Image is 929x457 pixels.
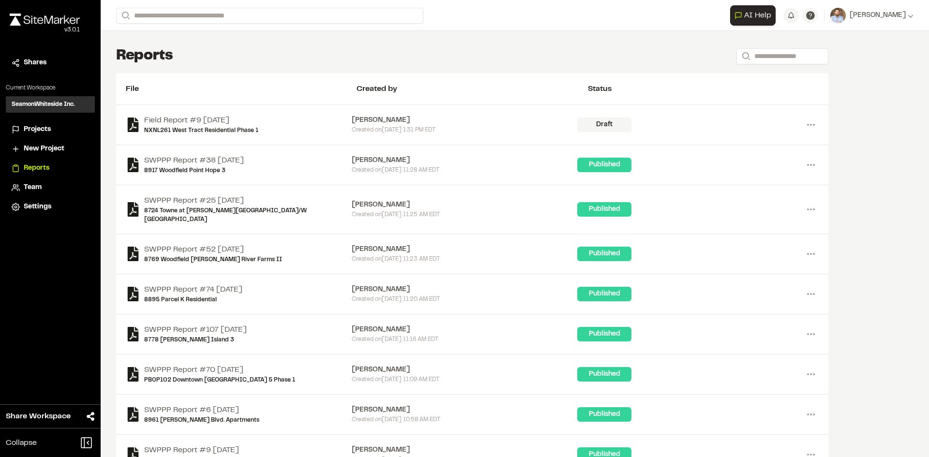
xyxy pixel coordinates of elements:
p: Current Workspace [6,84,95,92]
span: AI Help [744,10,771,21]
div: Published [577,158,631,172]
img: rebrand.png [10,14,80,26]
a: 8961 [PERSON_NAME] Blvd. Apartments [144,416,259,425]
div: Created by [357,83,587,95]
button: Open AI Assistant [730,5,776,26]
a: SWPPP Report #52 [DATE] [144,244,282,255]
div: Created on [DATE] 1:31 PM EDT [352,126,578,134]
a: Field Report #9 [DATE] [144,115,258,126]
a: 8724 Towne at [PERSON_NAME][GEOGRAPHIC_DATA]/W [GEOGRAPHIC_DATA] [144,206,352,224]
a: 8778 [PERSON_NAME] Island 3 [144,336,247,344]
a: 8895 Parcel K Residential [144,295,242,304]
div: Status [588,83,819,95]
button: Search [116,8,134,24]
a: Team [12,182,89,193]
a: SWPPP Report #25 [DATE] [144,195,352,206]
div: Created on [DATE] 11:16 AM EDT [352,335,578,344]
a: PB0P102 Downtown [GEOGRAPHIC_DATA] 5 Phase 1 [144,376,295,384]
div: [PERSON_NAME] [352,445,578,456]
div: Created on [DATE] 11:09 AM EDT [352,375,578,384]
a: SWPPP Report #74 [DATE] [144,284,242,295]
div: Created on [DATE] 11:28 AM EDT [352,166,578,175]
div: Created on [DATE] 11:20 AM EDT [352,295,578,304]
div: Created on [DATE] 10:58 AM EDT [352,415,578,424]
span: Share Workspace [6,411,71,422]
div: Published [577,202,631,217]
div: Published [577,407,631,422]
div: Created on [DATE] 11:25 AM EDT [352,210,578,219]
div: Published [577,327,631,341]
div: Published [577,247,631,261]
img: User [830,8,846,23]
div: [PERSON_NAME] [352,115,578,126]
a: SWPPP Report #38 [DATE] [144,155,244,166]
a: 8917 Woodfield Point Hope 3 [144,166,244,175]
a: SWPPP Report #6 [DATE] [144,404,259,416]
div: Published [577,287,631,301]
span: Settings [24,202,51,212]
button: [PERSON_NAME] [830,8,914,23]
div: [PERSON_NAME] [352,405,578,415]
a: SWPPP Report #70 [DATE] [144,364,295,376]
div: Open AI Assistant [730,5,779,26]
span: Reports [24,163,49,174]
a: 8769 Woodfield [PERSON_NAME] River Farms II [144,255,282,264]
div: [PERSON_NAME] [352,284,578,295]
h3: SeamonWhiteside Inc. [12,100,75,109]
div: File [126,83,357,95]
div: [PERSON_NAME] [352,365,578,375]
a: New Project [12,144,89,154]
a: Reports [12,163,89,174]
div: Draft [577,118,631,132]
a: Shares [12,58,89,68]
div: Published [577,367,631,382]
div: Created on [DATE] 11:23 AM EDT [352,255,578,264]
span: Team [24,182,42,193]
span: New Project [24,144,64,154]
a: NXNL261 West Tract Residential Phase 1 [144,126,258,135]
span: Projects [24,124,51,135]
a: SWPPP Report #9 [DATE] [144,444,268,456]
div: [PERSON_NAME] [352,324,578,335]
div: [PERSON_NAME] [352,200,578,210]
div: [PERSON_NAME] [352,155,578,166]
button: Search [736,48,754,64]
a: SWPPP Report #107 [DATE] [144,324,247,336]
div: [PERSON_NAME] [352,244,578,255]
span: [PERSON_NAME] [850,10,906,21]
h1: Reports [116,46,173,66]
a: Settings [12,202,89,212]
a: Projects [12,124,89,135]
span: Collapse [6,437,37,449]
span: Shares [24,58,46,68]
div: Oh geez...please don't... [10,26,80,34]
